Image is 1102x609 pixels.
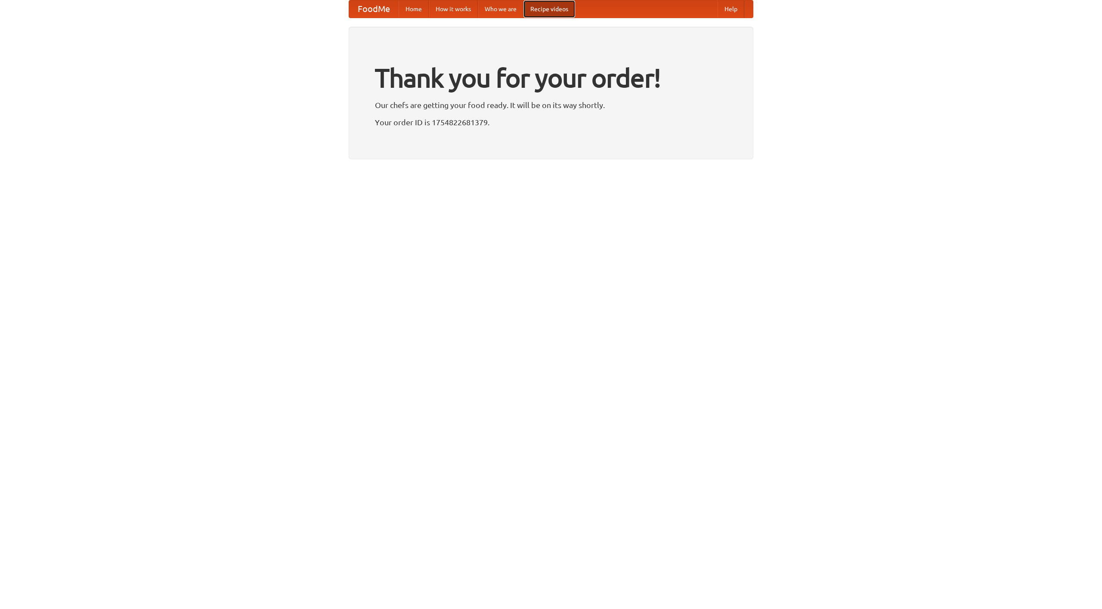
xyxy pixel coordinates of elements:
a: How it works [429,0,478,18]
a: Help [718,0,744,18]
a: Who we are [478,0,523,18]
p: Our chefs are getting your food ready. It will be on its way shortly. [375,99,727,111]
h1: Thank you for your order! [375,57,727,99]
p: Your order ID is 1754822681379. [375,116,727,129]
a: Home [399,0,429,18]
a: FoodMe [349,0,399,18]
a: Recipe videos [523,0,575,18]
